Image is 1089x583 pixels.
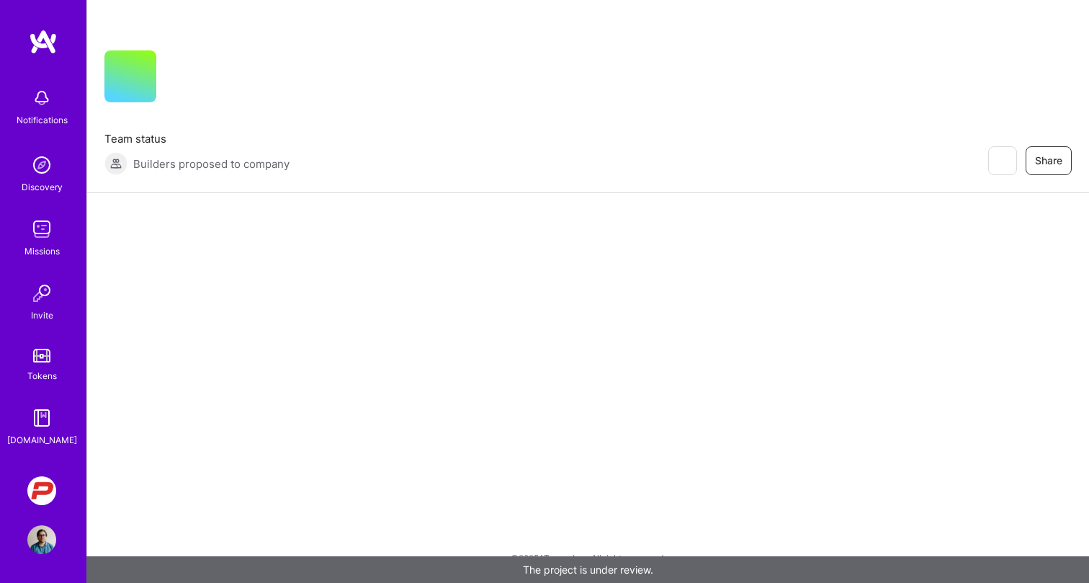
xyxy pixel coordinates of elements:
img: teamwork [27,215,56,244]
div: Missions [24,244,60,259]
i: icon EyeClosed [996,155,1008,166]
div: [DOMAIN_NAME] [7,432,77,448]
a: PCarMarket: Car Marketplace Web App Redesign [24,476,60,505]
div: Tokens [27,368,57,383]
img: Invite [27,279,56,308]
span: Team status [104,131,290,146]
div: Discovery [22,179,63,195]
i: icon CompanyGray [174,74,185,85]
img: guide book [27,404,56,432]
div: Invite [31,308,53,323]
img: bell [27,84,56,112]
img: logo [29,29,58,55]
div: Notifications [17,112,68,128]
img: PCarMarket: Car Marketplace Web App Redesign [27,476,56,505]
img: User Avatar [27,525,56,554]
img: Builders proposed to company [104,152,127,175]
span: Share [1035,153,1062,168]
img: tokens [33,349,50,362]
span: Builders proposed to company [133,156,290,172]
div: The project is under review. [86,556,1089,583]
button: Share [1026,146,1072,175]
a: User Avatar [24,525,60,554]
img: discovery [27,151,56,179]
